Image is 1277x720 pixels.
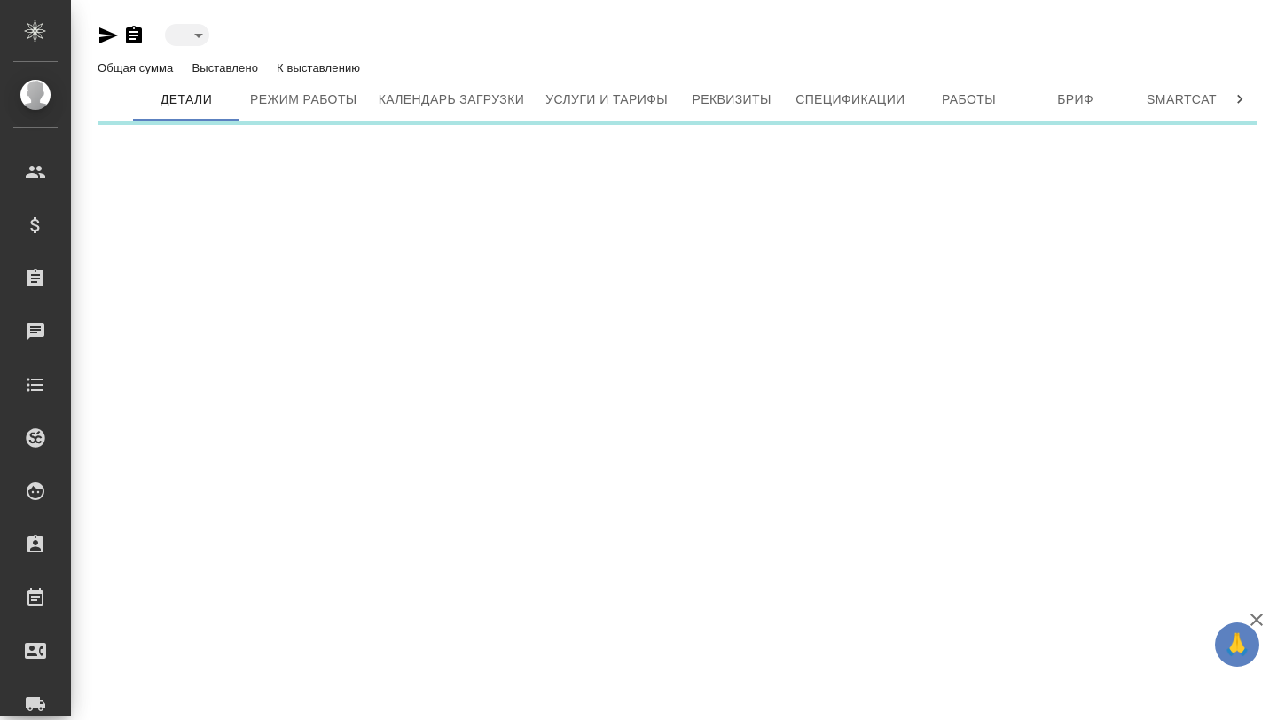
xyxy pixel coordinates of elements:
button: Скопировать ссылку [123,25,145,46]
span: Smartcat [1140,89,1225,111]
div: ​ [165,24,209,46]
span: Календарь загрузки [379,89,525,111]
span: Детали [144,89,229,111]
span: Бриф [1033,89,1118,111]
button: 🙏 [1215,622,1259,667]
span: Спецификации [795,89,905,111]
span: Услуги и тарифы [545,89,668,111]
span: Реквизиты [689,89,774,111]
span: 🙏 [1222,626,1252,663]
span: Режим работы [250,89,357,111]
button: Скопировать ссылку для ЯМессенджера [98,25,119,46]
span: Работы [927,89,1012,111]
p: К выставлению [277,61,364,74]
p: Общая сумма [98,61,177,74]
p: Выставлено [192,61,262,74]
